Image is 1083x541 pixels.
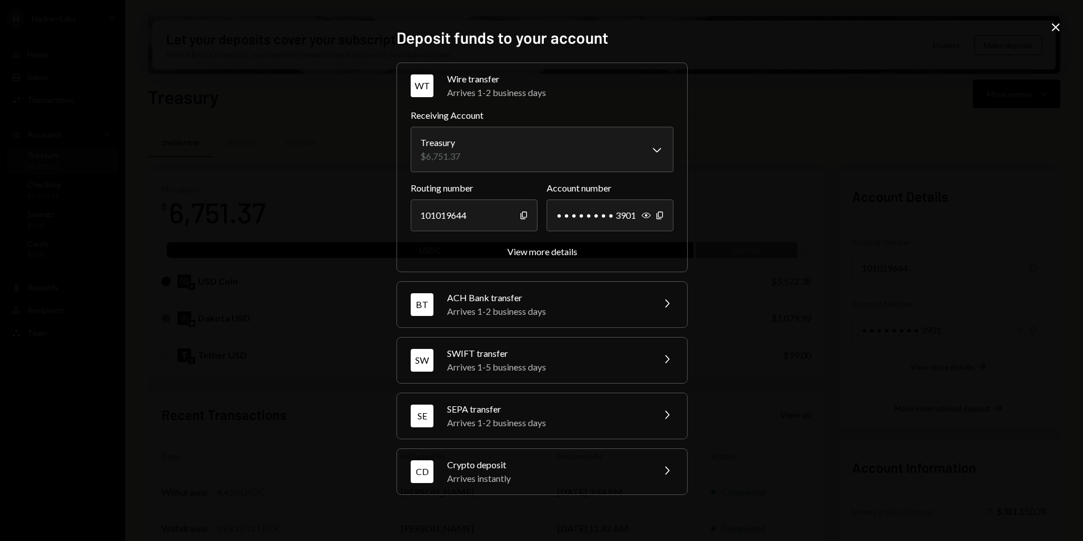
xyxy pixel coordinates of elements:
[447,347,646,360] div: SWIFT transfer
[397,282,687,327] button: BTACH Bank transferArrives 1-2 business days
[447,72,673,86] div: Wire transfer
[411,349,433,372] div: SW
[547,181,673,195] label: Account number
[411,74,433,97] div: WT
[397,393,687,439] button: SESEPA transferArrives 1-2 business days
[411,109,673,122] label: Receiving Account
[411,199,538,231] div: 101019644
[447,402,646,416] div: SEPA transfer
[397,449,687,494] button: CDCrypto depositArrives instantly
[397,63,687,109] button: WTWire transferArrives 1-2 business days
[411,405,433,427] div: SE
[411,293,433,316] div: BT
[411,109,673,258] div: WTWire transferArrives 1-2 business days
[447,416,646,430] div: Arrives 1-2 business days
[411,181,538,195] label: Routing number
[507,246,577,258] button: View more details
[411,460,433,483] div: CD
[507,246,577,257] div: View more details
[447,458,646,472] div: Crypto deposit
[447,472,646,485] div: Arrives instantly
[447,305,646,318] div: Arrives 1-2 business days
[447,291,646,305] div: ACH Bank transfer
[397,338,687,383] button: SWSWIFT transferArrives 1-5 business days
[547,199,673,231] div: • • • • • • • • 3901
[447,86,673,99] div: Arrives 1-2 business days
[411,127,673,172] button: Receiving Account
[447,360,646,374] div: Arrives 1-5 business days
[396,27,687,49] h2: Deposit funds to your account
